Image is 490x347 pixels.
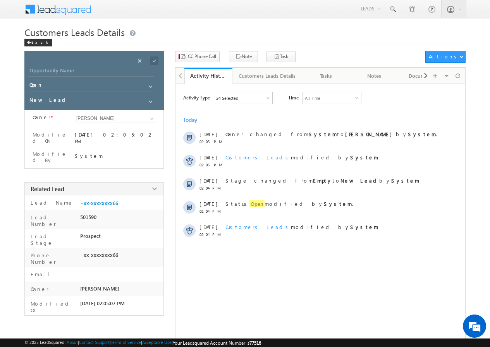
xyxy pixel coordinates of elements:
strong: [PERSON_NAME] [345,131,396,137]
a: Activity History [184,68,232,84]
div: 24 Selected [216,96,238,101]
div: Tasks [309,71,344,80]
span: 77516 [249,340,261,346]
strong: System [350,224,378,230]
div: Actions [429,53,459,60]
span: Your Leadsquared Account Number is [173,340,261,346]
a: Notes [351,68,399,84]
span: 02:04 PM [199,186,223,190]
input: Status [28,80,152,92]
a: Tasks [303,68,351,84]
button: Note [229,51,258,62]
div: Documents [405,71,440,80]
label: Modified On [33,132,68,144]
span: 02:04 PM [199,232,223,237]
span: Related Lead [31,185,64,193]
span: [DATE] [199,131,217,137]
button: CC Phone Call [175,51,220,62]
span: Time [288,92,299,103]
a: Show All Items [146,115,156,123]
label: Modified By [33,151,68,163]
div: All Time [305,96,320,101]
span: Activity Type [183,92,210,103]
span: [DATE] [199,177,217,184]
a: Acceptable Use [142,340,172,345]
span: [PERSON_NAME] [80,285,119,292]
li: Activity History [184,68,232,83]
button: Task [266,51,296,62]
div: Today [183,116,208,123]
strong: System [391,177,420,184]
strong: System [324,200,352,207]
label: Owner [29,285,49,292]
a: Customers Leads Details [232,68,303,84]
strong: System [350,154,378,161]
a: +xx-xxxxxxxx66 [80,200,118,206]
label: Modified On [29,300,77,313]
span: [DATE] [199,154,217,161]
a: Contact Support [79,340,110,345]
label: Email [29,271,55,277]
span: [DATE] [199,200,217,207]
a: Show All Items [145,81,155,89]
div: Notes [357,71,392,80]
input: Opportunity Name Opportunity Name [28,66,154,77]
span: © 2025 LeadSquared | | | | | [24,340,261,346]
div: Activity History [190,72,227,79]
label: Lead Stage [29,233,77,246]
span: [DATE] [199,224,217,230]
div: Owner Changed,Status Changed,Stage Changed,Source Changed,Notes & 19 more.. [214,92,272,104]
span: Stage changed from to by . [225,177,421,184]
a: About [67,340,78,345]
strong: New Lead [340,177,379,184]
span: modified by [225,224,378,230]
strong: System [309,131,337,137]
span: +xx-xxxxxxxx66 [80,252,118,258]
span: 501590 [80,214,96,220]
strong: System [408,131,436,137]
strong: Empty [313,177,332,184]
a: Show All Items [145,96,155,104]
span: CC Phone Call [188,53,216,60]
div: [DATE] 02:05:02 PM [75,131,156,144]
input: Type to Search [75,114,156,123]
input: Stage [28,95,152,107]
span: 02:05 PM [199,162,223,167]
span: Prospect [80,233,101,239]
label: Phone Number [29,252,77,265]
span: Status modified by . [225,200,353,207]
label: Lead Number [29,214,77,227]
span: Customers Leads [225,224,291,230]
span: Customers Leads [225,154,291,161]
span: [DATE] 02:05:07 PM [80,300,125,306]
div: Back [24,39,52,46]
a: Documents [399,68,447,84]
span: 02:05 PM [199,139,223,144]
label: Owner [33,114,51,120]
label: Lead Name [29,199,73,206]
span: modified by [225,154,378,161]
span: 02:04 PM [199,209,223,214]
span: Customers Leads Details [24,26,125,38]
span: Open [249,200,265,207]
span: Owner changed from to by . [225,131,437,137]
div: Customers Leads Details [239,71,296,80]
div: System [75,152,156,159]
button: Actions [425,51,465,63]
a: Terms of Service [111,340,141,345]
